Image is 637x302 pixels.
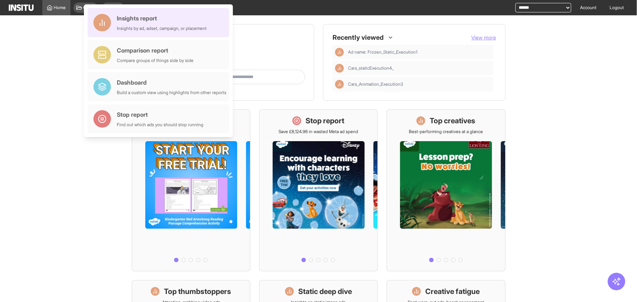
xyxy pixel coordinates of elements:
[348,49,418,55] span: Ad name: Frozen_Static_Execution1
[117,26,207,31] div: Insights by ad, adset, campaign, or placement
[430,116,475,126] h1: Top creatives
[117,110,203,119] div: Stop report
[348,49,491,55] span: Ad name: Frozen_Static_Execution1
[348,81,491,87] span: Cars_Animation_Execution3
[54,5,66,11] span: Home
[306,116,344,126] h1: Stop report
[117,78,226,87] div: Dashboard
[348,81,403,87] span: Cars_Animation_Execution3
[259,109,378,271] a: Stop reportSave £8,124.96 in wasted Meta ad spend
[409,129,483,135] p: Best-performing creatives at a glance
[387,109,505,271] a: Top creativesBest-performing creatives at a glance
[164,286,231,297] h1: Top thumbstoppers
[335,64,344,73] div: Insights
[472,34,496,41] button: View more
[84,5,95,11] span: Open
[117,14,207,23] div: Insights report
[348,65,394,71] span: Cars_staticExecution4_
[348,65,491,71] span: Cars_staticExecution4_
[117,90,226,96] div: Build a custom view using highlights from other reports
[132,109,250,271] a: What's live nowSee all active ads instantly
[117,58,193,63] div: Compare groups of things side by side
[117,122,203,128] div: Find out which ads you should stop running
[279,129,358,135] p: Save £8,124.96 in wasted Meta ad spend
[298,286,352,297] h1: Static deep dive
[472,34,496,40] span: View more
[9,4,34,11] img: Logo
[117,46,193,55] div: Comparison report
[335,48,344,57] div: Insights
[335,80,344,89] div: Insights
